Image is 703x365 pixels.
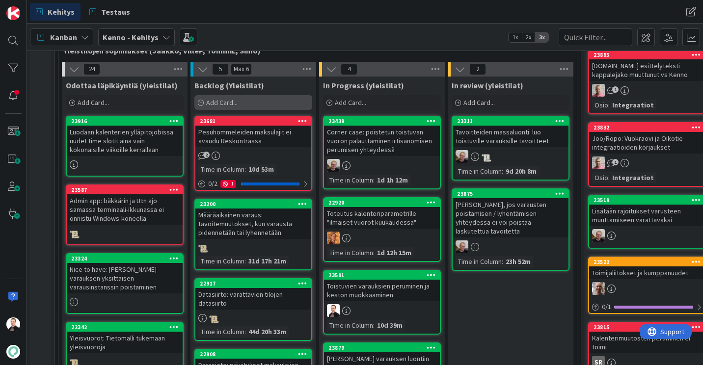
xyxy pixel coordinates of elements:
span: 4 [341,63,357,75]
div: 23311Tavoitteiden massaluonti: luo toistuville varauksille tavoitteet [453,117,568,147]
span: 0 / 1 [602,302,611,312]
div: 1d 12h 15m [375,247,414,258]
div: 23879 [328,344,440,351]
div: Toteutus kalenteriparametrille "ilmaiset vuorot kuukaudessa" [324,207,440,229]
div: 22917Datasiirto: varattavien tilojen datasiirto [195,279,311,310]
div: Time in Column [327,320,373,331]
div: 23879 [324,343,440,352]
span: : [373,175,375,185]
div: JH [453,150,568,163]
div: VP [324,304,440,317]
div: 23681 [200,118,311,125]
div: 22920 [324,198,440,207]
div: Osio [592,100,608,110]
div: Yleisvuorot: Tietomalli tukemaan yleisvuoroja [67,332,183,353]
div: 22908 [200,351,311,358]
div: Time in Column [327,247,373,258]
span: Add Card... [335,98,366,107]
span: : [373,247,375,258]
div: JH [324,159,440,172]
span: Odottaa läpikäyntiä (yleistilat) [66,80,178,90]
div: 23324 [67,254,183,263]
div: 9d 20h 8m [503,166,539,177]
div: Time in Column [456,166,502,177]
div: 23h 52m [503,256,533,267]
div: 23587Admin app: bäkkärin ja UI:n ajo samassa terminaali-ikkunassa ei onnistu Windows-koneella [67,185,183,225]
div: 0/21 [195,178,311,190]
div: Admin app: bäkkärin ja UI:n ajo samassa terminaali-ikkunassa ei onnistu Windows-koneella [67,194,183,225]
div: [PERSON_NAME], jos varausten poistamisen / lyhentämisen yhteydessä ei voi poistaa laskutettua tav... [453,198,568,237]
img: JH [592,229,605,242]
div: 10d 53m [246,164,276,175]
input: Quick Filter... [559,28,632,46]
div: 44d 20h 33m [246,326,289,337]
div: 23916 [67,117,183,126]
div: 23681 [195,117,311,126]
div: 23875 [457,190,568,197]
div: Corner case: poistetun toistuvan vuoron palauttaminen irtisanomisen perumisen yhteydessä [324,126,440,156]
div: 23311 [457,118,568,125]
span: : [244,164,246,175]
img: TL [327,232,340,244]
span: 1 [612,86,619,93]
div: 23501Toistuvien varauksien peruminen ja keston muokkaaminen [324,271,440,301]
div: 22920Toteutus kalenteriparametrille "ilmaiset vuorot kuukaudessa" [324,198,440,229]
div: 23324 [71,255,183,262]
span: : [373,320,375,331]
a: Testaus [83,3,136,21]
span: Support [21,1,45,13]
div: 22342 [71,324,183,331]
span: 3x [535,32,548,42]
div: JH [453,240,568,253]
div: 23681Pesuhommeleiden maksulajit ei avaudu Reskontrassa [195,117,311,147]
span: In Progress (yleistilat) [323,80,404,90]
img: HJ [592,84,605,97]
b: Kenno - Kehitys [103,32,159,42]
div: 23439 [324,117,440,126]
div: Time in Column [198,256,244,266]
div: 22908 [195,350,311,359]
div: 23311 [453,117,568,126]
div: Pesuhommeleiden maksulajit ei avaudu Reskontrassa [195,126,311,147]
img: avatar [6,345,20,359]
div: 23587 [67,185,183,194]
span: Add Card... [206,98,238,107]
img: JH [456,150,468,163]
div: 23587 [71,186,183,193]
div: 23916 [71,118,183,125]
img: JH [327,159,340,172]
div: Nice to have: [PERSON_NAME] varauksen yksittäisen varausinstanssin poistaminen [67,263,183,293]
div: Osio [592,172,608,183]
div: Tavoitteiden massaluonti: luo toistuville varauksille tavoitteet [453,126,568,147]
div: 23501 [324,271,440,280]
span: Backlog (Yleistilat) [194,80,264,90]
span: 24 [83,63,100,75]
div: Time in Column [327,175,373,185]
span: : [608,100,610,110]
div: Integraatiot [610,100,656,110]
div: 22920 [328,199,440,206]
div: 22917 [200,280,311,287]
img: VP [327,304,340,317]
div: 22917 [195,279,311,288]
a: Kehitys [30,3,81,21]
span: : [608,172,610,183]
span: : [502,256,503,267]
div: Integraatiot [610,172,656,183]
span: 0 / 2 [208,179,217,189]
div: TL [324,232,440,244]
div: Datasiirto: varattavien tilojen datasiirto [195,288,311,310]
div: 1d 1h 12m [375,175,410,185]
div: 22342 [67,323,183,332]
div: 23200Määräaikainen varaus: tavoitemuutokset, kun varausta pidennetään tai lyhennetään [195,200,311,239]
span: In review (yleistilat) [452,80,523,90]
span: 1x [509,32,522,42]
div: 23501 [328,272,440,279]
span: 2 [203,152,210,158]
div: 22342Yleisvuorot: Tietomalli tukemaan yleisvuoroja [67,323,183,353]
img: HJ [592,156,605,169]
div: 23439Corner case: poistetun toistuvan vuoron palauttaminen irtisanomisen perumisen yhteydessä [324,117,440,156]
span: : [502,166,503,177]
span: Kehitys [48,6,75,18]
div: Time in Column [456,256,502,267]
